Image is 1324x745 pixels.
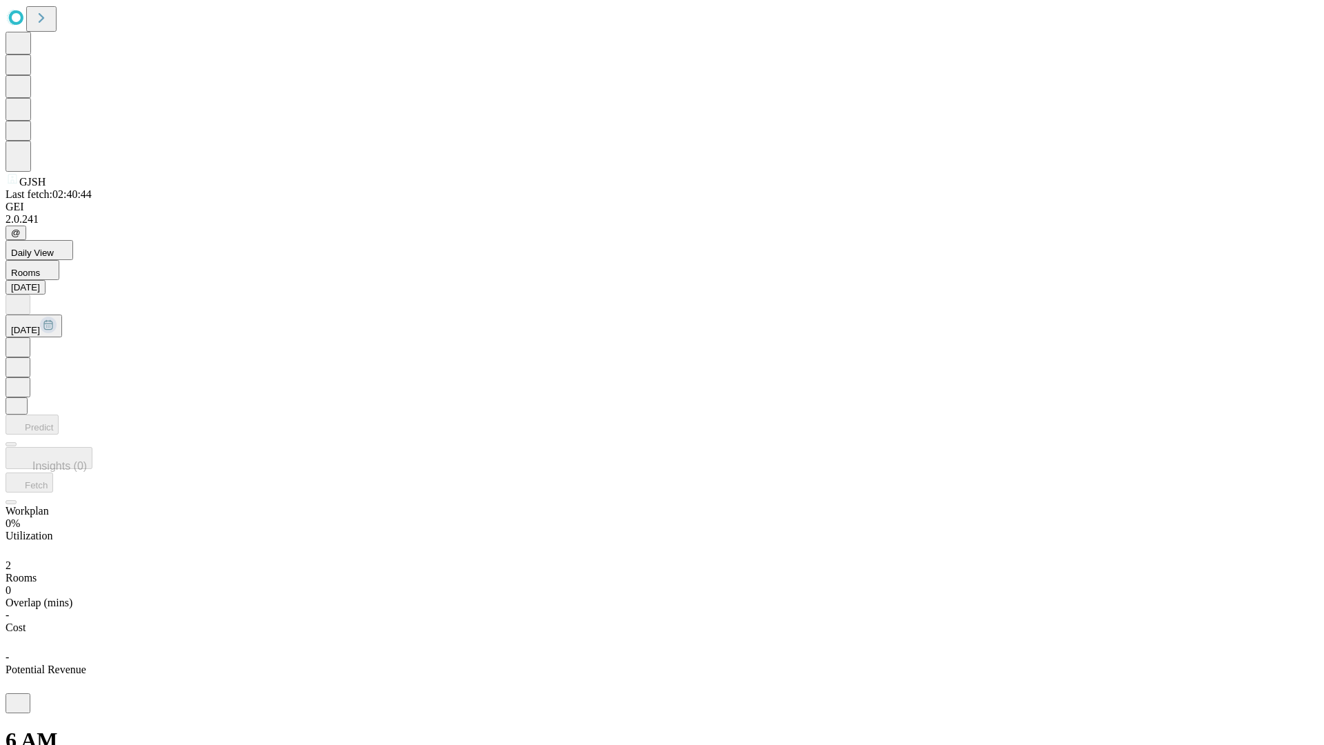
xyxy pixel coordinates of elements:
span: - [6,651,9,663]
div: 2.0.241 [6,213,1318,226]
span: Cost [6,622,26,633]
span: [DATE] [11,325,40,335]
button: Rooms [6,260,59,280]
span: 2 [6,559,11,571]
span: Insights (0) [32,460,87,472]
button: [DATE] [6,315,62,337]
button: Predict [6,415,59,435]
span: Rooms [6,572,37,584]
button: @ [6,226,26,240]
span: Daily View [11,248,54,258]
span: Last fetch: 02:40:44 [6,188,92,200]
span: 0% [6,517,20,529]
button: [DATE] [6,280,46,295]
span: Rooms [11,268,40,278]
div: GEI [6,201,1318,213]
span: Utilization [6,530,52,542]
span: Overlap (mins) [6,597,72,608]
span: GJSH [19,176,46,188]
button: Insights (0) [6,447,92,469]
button: Fetch [6,473,53,493]
button: Daily View [6,240,73,260]
span: Workplan [6,505,49,517]
span: Potential Revenue [6,664,86,675]
span: @ [11,228,21,238]
span: - [6,609,9,621]
span: 0 [6,584,11,596]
